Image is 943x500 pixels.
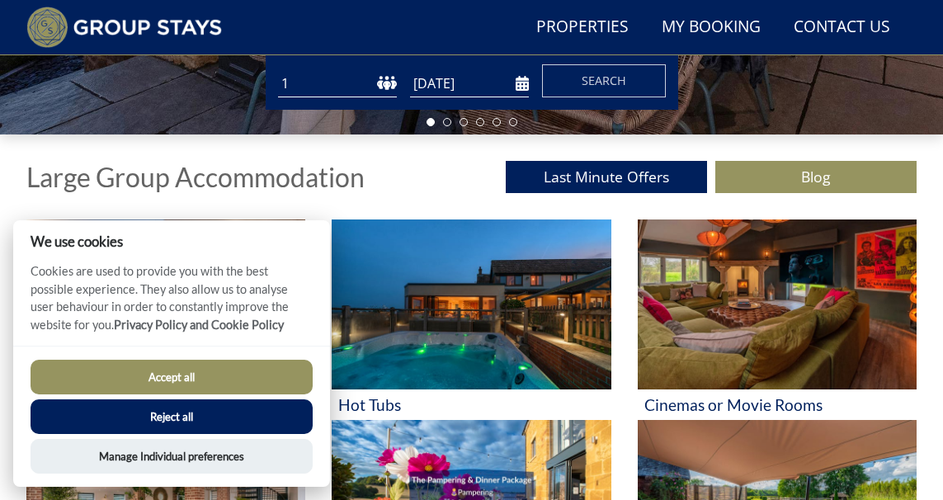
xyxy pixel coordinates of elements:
a: Properties [530,9,635,46]
a: My Booking [655,9,767,46]
h1: Large Group Accommodation [26,163,365,191]
img: Group Stays [26,7,222,48]
span: Search [582,73,626,88]
h2: We use cookies [13,233,330,249]
input: Arrival Date [410,70,529,97]
a: Privacy Policy and Cookie Policy [114,318,284,332]
img: 'Cinemas or Movie Rooms' - Large Group Accommodation Holiday Ideas [638,219,917,389]
a: 'Cinemas or Movie Rooms' - Large Group Accommodation Holiday Ideas Cinemas or Movie Rooms [638,219,917,420]
a: Contact Us [787,9,897,46]
button: Reject all [31,399,313,434]
p: Cookies are used to provide you with the best possible experience. They also allow us to analyse ... [13,262,330,346]
button: Accept all [31,360,313,394]
img: 'Hot Tubs' - Large Group Accommodation Holiday Ideas [332,219,611,389]
h3: Cinemas or Movie Rooms [644,396,910,413]
button: Manage Individual preferences [31,439,313,474]
a: Last Minute Offers [506,161,707,193]
a: Blog [715,161,917,193]
h3: Hot Tubs [338,396,604,413]
a: 'Hot Tubs' - Large Group Accommodation Holiday Ideas Hot Tubs [332,219,611,420]
button: Search [542,64,666,97]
